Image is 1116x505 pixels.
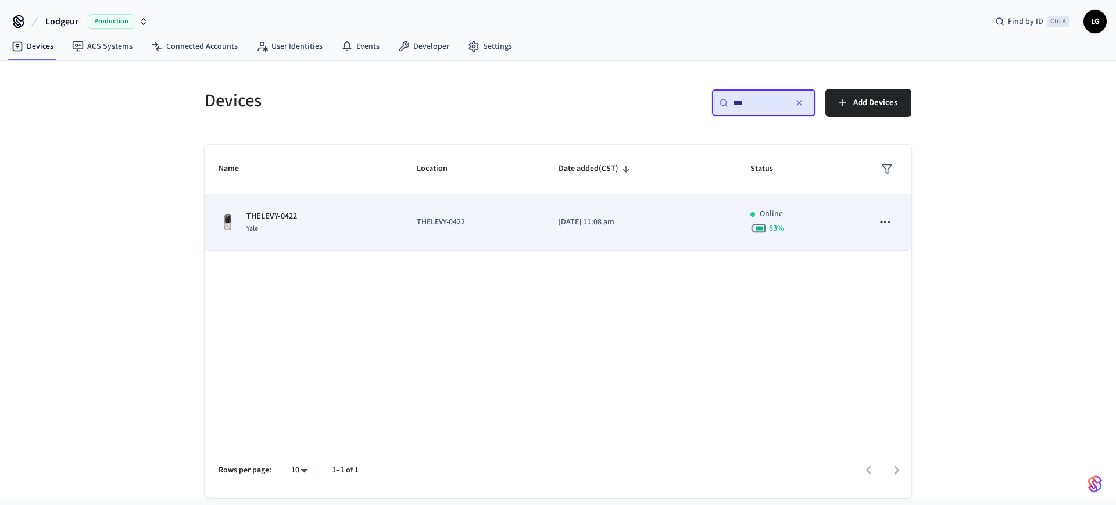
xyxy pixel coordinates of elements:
span: Name [219,160,254,178]
p: THELEVY-0422 [246,210,297,223]
a: ACS Systems [63,36,142,57]
p: [DATE] 11:08 am [559,216,722,228]
a: Events [332,36,389,57]
span: Ctrl K [1047,16,1069,27]
span: LG [1085,11,1106,32]
p: Online [760,208,783,220]
button: Add Devices [825,89,911,117]
span: Find by ID [1008,16,1043,27]
span: Status [750,160,788,178]
span: 83 % [769,223,784,234]
table: sticky table [205,145,911,251]
span: Lodgeur [45,15,78,28]
a: Settings [459,36,521,57]
span: Date added(CST) [559,160,634,178]
img: Yale Assure Touchscreen Wifi Smart Lock, Satin Nickel, Front [219,213,237,232]
h5: Devices [205,89,551,113]
span: Production [88,14,134,29]
a: User Identities [247,36,332,57]
p: 1–1 of 1 [332,464,359,477]
span: Yale [246,224,258,234]
div: 10 [285,462,313,479]
div: Find by IDCtrl K [986,11,1079,32]
img: SeamLogoGradient.69752ec5.svg [1088,475,1102,493]
a: Connected Accounts [142,36,247,57]
span: Location [417,160,463,178]
p: Rows per page: [219,464,271,477]
p: THELEVY-0422 [417,216,531,228]
a: Devices [2,36,63,57]
span: Add Devices [853,95,897,110]
button: LG [1083,10,1107,33]
a: Developer [389,36,459,57]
